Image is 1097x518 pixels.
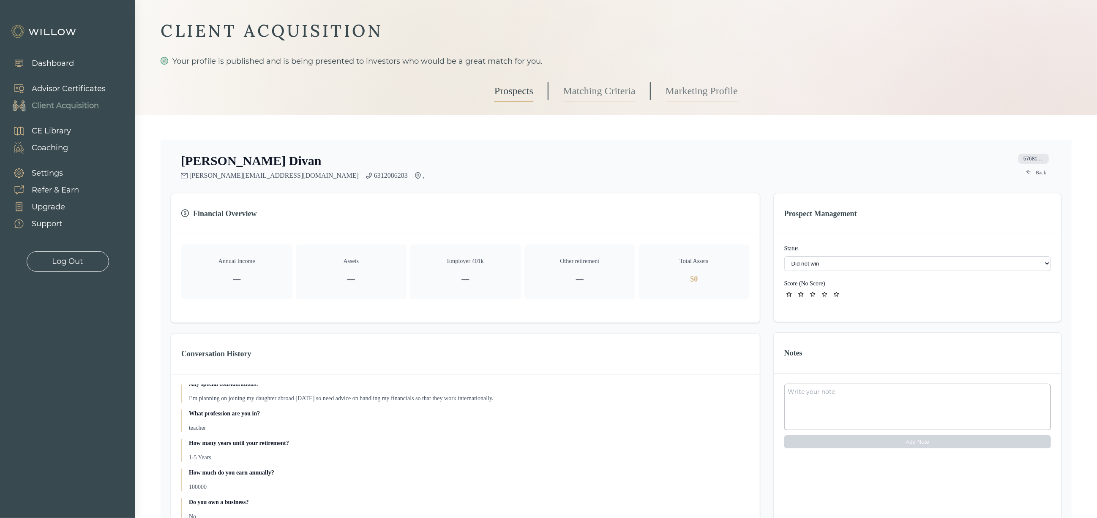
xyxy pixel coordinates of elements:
[417,257,514,266] p: Employer 401k
[181,209,190,218] span: dollar
[189,394,750,403] p: I’m planning on joining my daughter abroad [DATE] so need advice on handling my financials so tha...
[4,182,79,198] a: Refer & Earn
[189,469,750,477] p: How much do you earn annually?
[303,273,400,285] p: —
[181,208,750,220] h3: Financial Overview
[1016,153,1051,164] button: ID
[188,273,286,285] p: —
[4,80,106,97] a: Advisor Certificates
[531,257,629,266] p: Other retirement
[181,153,322,168] h2: [PERSON_NAME] Divan
[189,483,750,491] p: 100000
[1021,168,1051,178] a: arrow-leftBack
[4,198,79,215] a: Upgrade
[4,97,106,114] a: Client Acquisition
[784,435,1051,448] button: Add Note
[189,410,750,418] p: What profession are you in?
[1018,154,1049,164] span: 5768cc76-bcd0-40c4-9ee9-2e51aa75744f
[189,424,750,432] p: teacher
[11,25,78,38] img: Willow
[181,348,750,360] h3: Conversation History
[32,100,99,111] div: Client Acquisition
[784,290,794,300] button: star
[189,498,750,507] p: Do you own a business?
[161,20,1072,42] div: CLIENT ACQUISITION
[531,273,629,285] p: —
[32,58,74,69] div: Dashboard
[808,290,818,300] button: star
[161,57,168,65] span: check-circle
[32,168,63,179] div: Settings
[374,172,408,179] a: 6312086283
[415,172,421,179] span: environment
[52,256,83,267] div: Log Out
[32,83,106,95] div: Advisor Certificates
[645,257,743,266] p: Total Assets
[366,172,372,179] span: phone
[666,81,738,102] a: Marketing Profile
[32,218,62,230] div: Support
[4,165,79,182] a: Settings
[303,257,400,266] p: Assets
[784,208,1051,220] h3: Prospect Management
[181,172,188,179] span: mail
[189,172,359,179] a: [PERSON_NAME][EMAIL_ADDRESS][DOMAIN_NAME]
[796,290,806,300] button: star
[32,142,68,154] div: Coaching
[563,81,636,102] a: Matching Criteria
[820,290,830,300] button: star
[32,125,71,137] div: CE Library
[189,453,750,462] p: 1-5 Years
[4,55,74,72] a: Dashboard
[189,439,750,447] p: How many years until your retirement?
[417,273,514,285] p: —
[784,244,1051,253] label: Status
[423,172,425,179] span: ,
[4,122,71,139] a: CE Library
[161,55,1072,67] div: Your profile is published and is being presented to investors who would be a great match for you.
[32,184,79,196] div: Refer & Earn
[784,280,825,287] label: Score ( No Score )
[188,257,286,266] p: Annual Income
[784,279,825,288] button: ID
[4,139,71,156] a: Coaching
[784,347,1051,359] h3: Notes
[494,81,533,102] a: Prospects
[32,201,65,213] div: Upgrade
[1026,169,1032,176] span: arrow-left
[645,273,743,285] p: $0
[832,290,842,300] button: star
